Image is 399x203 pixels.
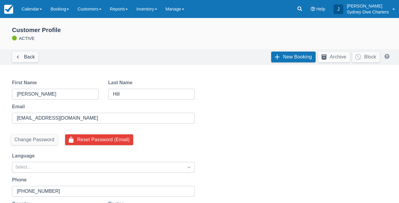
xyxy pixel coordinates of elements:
[186,164,192,170] span: Dropdown icon
[12,152,37,160] label: Language
[12,52,38,62] a: Back
[5,26,394,42] div: ACTIVE
[347,3,389,9] p: [PERSON_NAME]
[108,79,135,86] label: Last Name
[11,134,58,145] button: Change Password
[12,103,27,110] label: Email
[271,52,316,62] a: New Booking
[347,9,389,15] p: Sydney Dive Charters
[352,52,380,62] button: Block
[4,5,13,14] img: checkfront-main-nav-mini-logo.png
[334,4,343,14] div: J
[65,134,133,145] button: Reset Password (Email)
[316,7,325,11] span: Help
[311,7,315,11] i: Help
[12,26,394,34] div: Customer Profile
[15,164,181,171] div: Select...
[12,79,39,86] label: First Name
[12,176,29,184] label: Phone
[318,52,350,62] button: Archive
